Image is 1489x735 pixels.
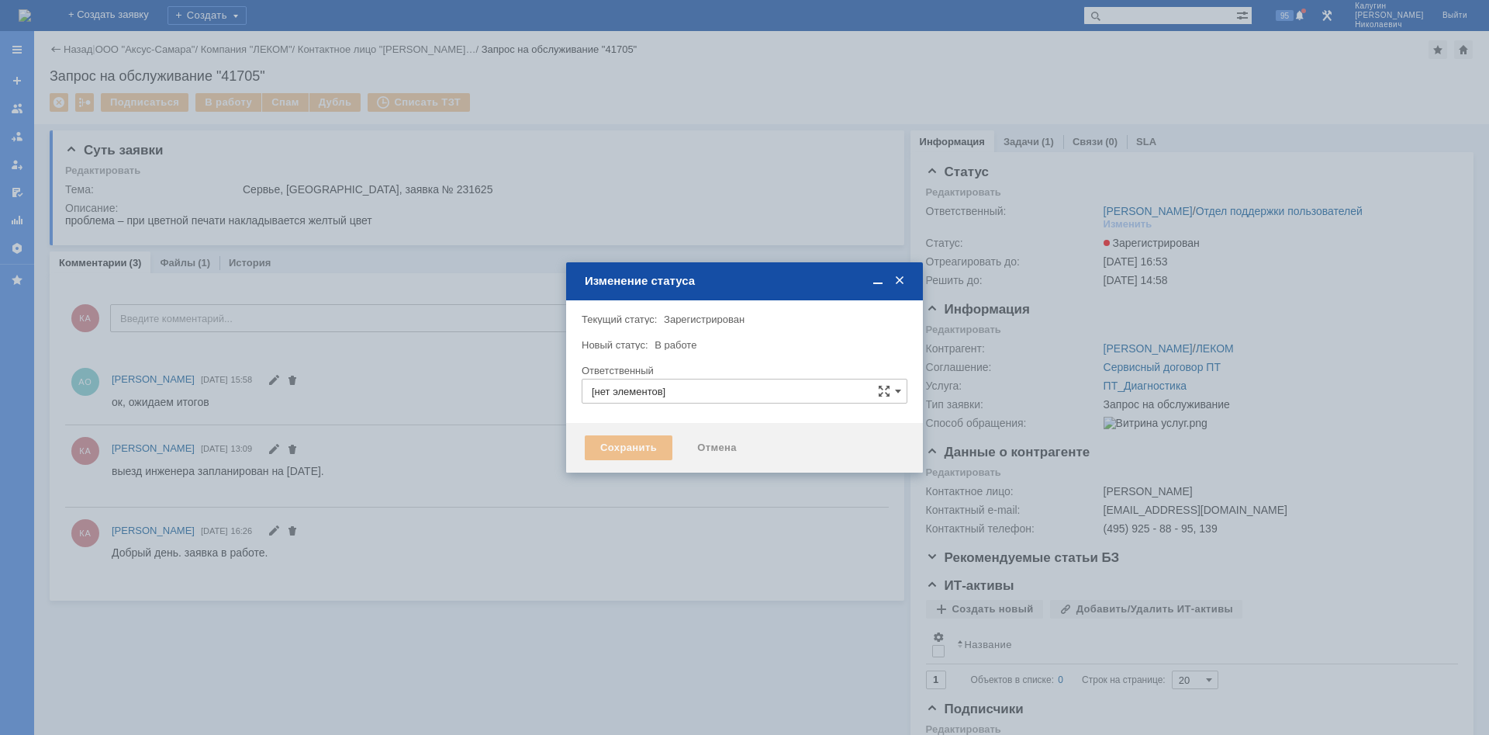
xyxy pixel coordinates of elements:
div: Изменение статуса [585,274,907,288]
span: Зарегистрирован [664,314,744,325]
span: Свернуть (Ctrl + M) [870,274,886,288]
span: Сложная форма [878,385,890,397]
label: Новый статус: [582,339,648,351]
div: Ответственный [582,366,904,376]
span: Закрыть [892,274,907,288]
span: В работе [655,339,696,351]
label: Текущий статус: [582,314,657,325]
